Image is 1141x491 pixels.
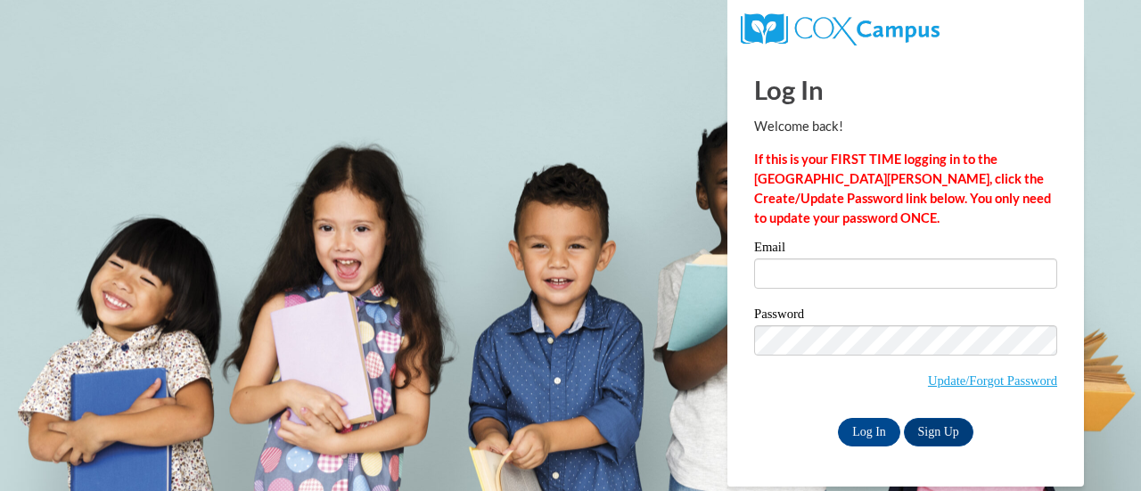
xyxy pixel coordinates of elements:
p: Welcome back! [754,117,1057,136]
label: Email [754,241,1057,258]
strong: If this is your FIRST TIME logging in to the [GEOGRAPHIC_DATA][PERSON_NAME], click the Create/Upd... [754,151,1051,225]
label: Password [754,307,1057,325]
img: COX Campus [741,13,940,45]
a: Update/Forgot Password [928,373,1057,388]
a: Sign Up [904,418,973,446]
a: COX Campus [741,20,940,36]
input: Log In [838,418,900,446]
h1: Log In [754,71,1057,108]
